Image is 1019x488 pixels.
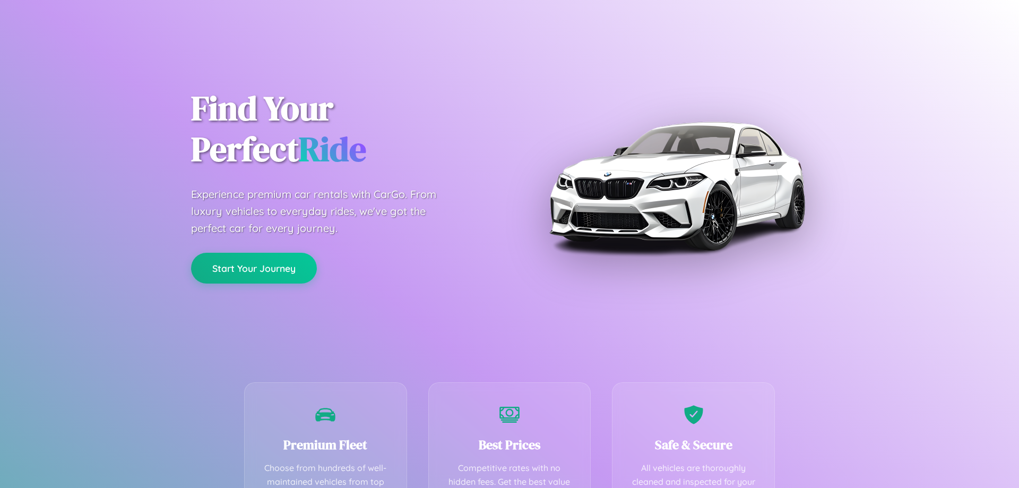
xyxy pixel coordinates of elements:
[628,436,758,453] h3: Safe & Secure
[191,253,317,284] button: Start Your Journey
[261,436,391,453] h3: Premium Fleet
[299,126,366,172] span: Ride
[544,53,809,319] img: Premium BMW car rental vehicle
[445,436,575,453] h3: Best Prices
[191,186,456,237] p: Experience premium car rentals with CarGo. From luxury vehicles to everyday rides, we've got the ...
[191,88,494,170] h1: Find Your Perfect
